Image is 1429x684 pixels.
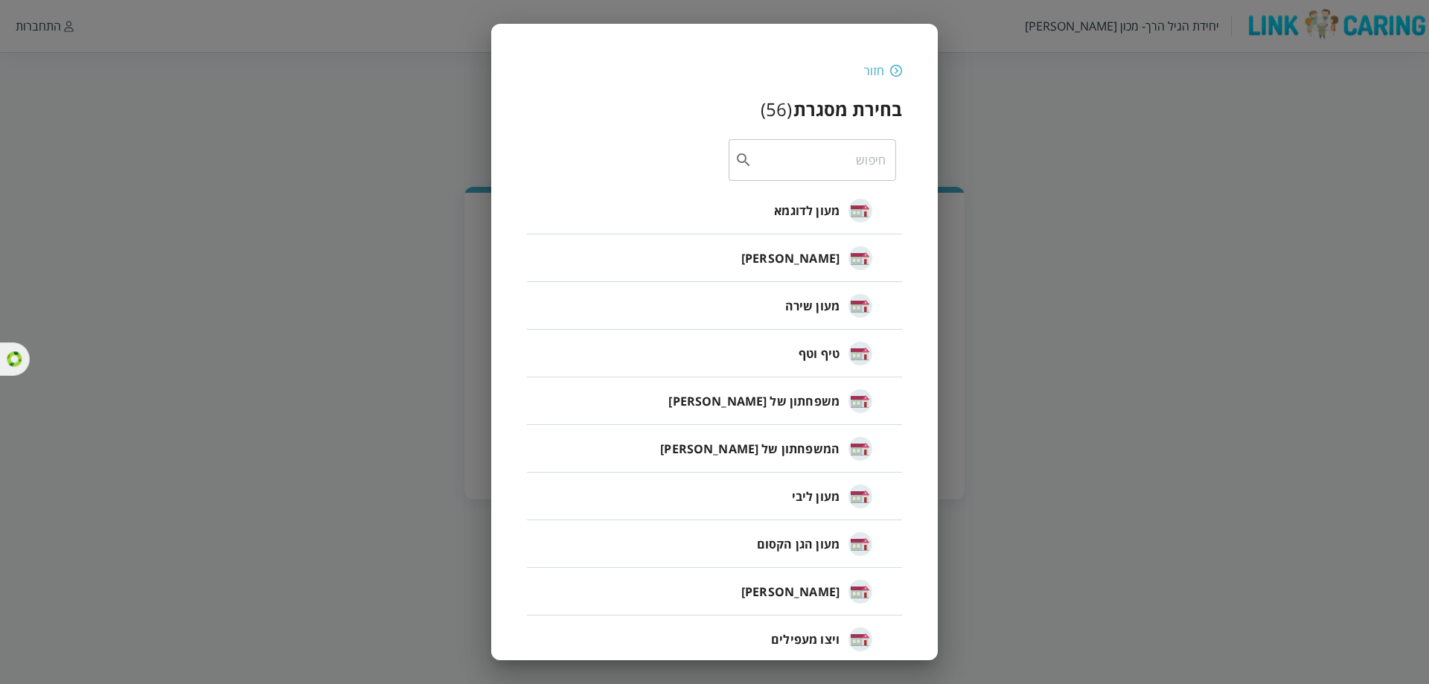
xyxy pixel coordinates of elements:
[848,294,872,318] img: מעון שירה
[848,246,872,270] img: חיה חבד
[848,580,872,604] img: רפפורט ויצו
[848,627,872,651] img: ויצו מעפילים
[848,389,872,413] img: משפחתון של כוכבה
[792,488,840,505] span: מעון ליבי
[848,437,872,461] img: המשפחתון של תמי
[864,63,884,79] div: חזור
[848,199,872,223] img: מעון לדוגמא
[757,535,840,553] span: מעון הגן הקסום
[785,297,840,315] span: מעון שירה
[799,345,840,362] span: טיף וטף
[668,392,840,410] span: משפחתון של [PERSON_NAME]
[848,532,872,556] img: מעון הגן הקסום
[752,139,886,181] input: חיפוש
[848,342,872,365] img: טיף וטף
[660,440,840,458] span: המשפחתון של [PERSON_NAME]
[848,485,872,508] img: מעון ליבי
[774,202,840,220] span: מעון לדוגמא
[741,249,840,267] span: [PERSON_NAME]
[793,97,902,121] h3: בחירת מסגרת
[741,583,840,601] span: [PERSON_NAME]
[761,97,792,121] div: ( 56 )
[771,630,840,648] span: ויצו מעפילים
[890,64,902,77] img: חזור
